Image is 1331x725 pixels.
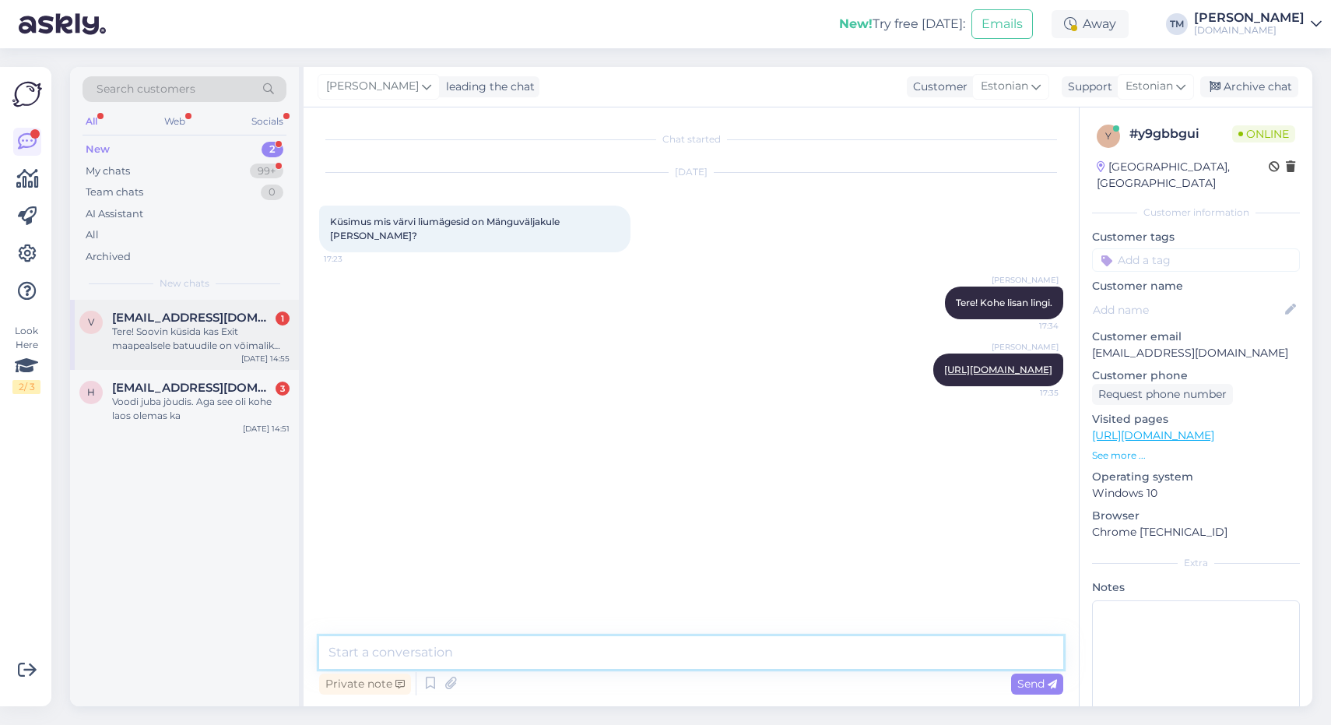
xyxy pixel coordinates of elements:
div: TM [1166,13,1188,35]
div: Chat started [319,132,1063,146]
p: Customer tags [1092,229,1300,245]
span: New chats [160,276,209,290]
span: v [88,316,94,328]
p: Browser [1092,508,1300,524]
span: Küsimus mis värvi liumägesid on Mänguväljakule [PERSON_NAME]? [330,216,562,241]
div: All [83,111,100,132]
div: [PERSON_NAME] [1194,12,1305,24]
div: Archived [86,249,131,265]
div: 99+ [250,164,283,179]
p: Visited pages [1092,411,1300,428]
div: # y9gbbgui [1129,125,1232,143]
div: [DATE] 14:55 [241,353,290,364]
div: 1 [276,311,290,326]
div: Web [161,111,188,132]
p: [EMAIL_ADDRESS][DOMAIN_NAME] [1092,345,1300,361]
div: Extra [1092,556,1300,570]
span: vlad13678@gmail.com [112,311,274,325]
span: [PERSON_NAME] [992,274,1059,286]
span: h [87,386,95,398]
div: 0 [261,185,283,200]
img: Askly Logo [12,79,42,109]
div: Try free [DATE]: [839,15,965,33]
a: [URL][DOMAIN_NAME] [944,364,1052,375]
div: Voodi juba jòudis. Aga see oli kohe laos olemas ka [112,395,290,423]
div: Archive chat [1200,76,1298,97]
span: Send [1017,677,1057,691]
div: 2 / 3 [12,380,40,394]
div: [DATE] [319,165,1063,179]
p: Customer name [1092,278,1300,294]
div: 2 [262,142,283,157]
div: [GEOGRAPHIC_DATA], [GEOGRAPHIC_DATA] [1097,159,1269,192]
span: Online [1232,125,1295,143]
span: Search customers [97,81,195,97]
div: [DATE] 14:51 [243,423,290,435]
span: Tere! Kohe lisan lingi. [956,297,1052,308]
a: [PERSON_NAME][DOMAIN_NAME] [1194,12,1322,37]
div: [DOMAIN_NAME] [1194,24,1305,37]
div: Team chats [86,185,143,200]
input: Add name [1093,301,1282,319]
div: Tere! Soovin küsida kas Exit maapealsele batuudile on võimalik juurde osta jalad, et oleks nagu j... [112,325,290,353]
button: Emails [971,9,1033,39]
p: Chrome [TECHNICAL_ID] [1092,524,1300,540]
p: See more ... [1092,449,1300,463]
span: [PERSON_NAME] [326,78,419,95]
p: Customer email [1092,329,1300,345]
div: Request phone number [1092,384,1233,405]
p: Notes [1092,579,1300,596]
p: Windows 10 [1092,485,1300,502]
div: leading the chat [440,79,535,95]
span: 17:23 [324,253,382,265]
span: hindokmarleen@gmail.com [112,381,274,395]
div: Support [1062,79,1112,95]
span: 17:34 [1000,320,1059,332]
span: [PERSON_NAME] [992,341,1059,353]
span: y [1105,130,1112,142]
div: My chats [86,164,130,179]
span: Estonian [1126,78,1173,95]
div: AI Assistant [86,206,143,222]
p: Operating system [1092,469,1300,485]
div: Customer information [1092,206,1300,220]
a: [URL][DOMAIN_NAME] [1092,428,1214,442]
div: Look Here [12,324,40,394]
span: Estonian [981,78,1028,95]
div: 3 [276,382,290,396]
div: Socials [248,111,286,132]
div: All [86,227,99,243]
div: New [86,142,110,157]
div: Private note [319,674,411,695]
div: Customer [907,79,968,95]
span: 17:35 [1000,387,1059,399]
div: Away [1052,10,1129,38]
p: Customer phone [1092,368,1300,384]
b: New! [839,16,873,31]
input: Add a tag [1092,248,1300,272]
